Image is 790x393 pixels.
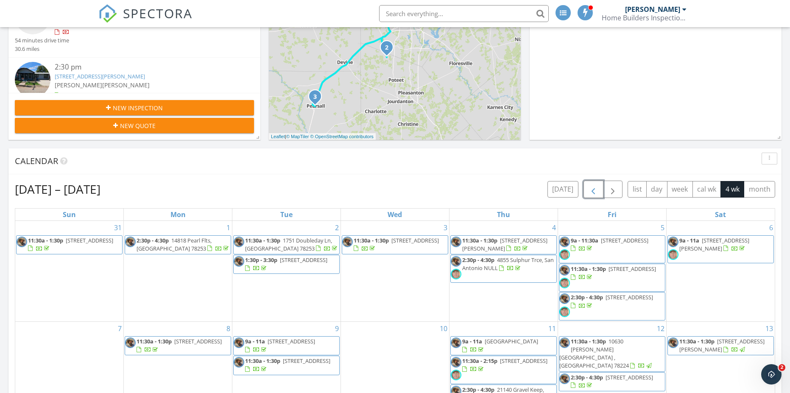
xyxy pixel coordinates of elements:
[391,237,439,244] span: [STREET_ADDRESS]
[245,237,280,244] span: 11:30a - 1:30p
[245,237,339,252] a: 11:30a - 1:30p 1751 Doubleday Ln, [GEOGRAPHIC_DATA] 78253
[628,181,647,198] button: list
[342,235,448,254] a: 11:30a - 1:30p [STREET_ADDRESS]
[124,221,232,322] td: Go to September 1, 2025
[233,336,340,355] a: 9a - 11a [STREET_ADDRESS]
[668,237,678,247] img: ron_new.jpg
[245,357,280,365] span: 11:30a - 1:30p
[559,337,629,370] span: 10630 [PERSON_NAME][GEOGRAPHIC_DATA] , [GEOGRAPHIC_DATA] 78224
[28,237,113,252] a: 11:30a - 1:30p [STREET_ADDRESS]
[559,264,665,292] a: 11:30a - 1:30p [STREET_ADDRESS]
[559,278,570,288] img: screenshot_20250623_at_114854_2_facebook.png
[679,337,715,345] span: 11:30a - 1:30p
[692,181,721,198] button: cal wk
[495,209,512,220] a: Thursday
[232,221,341,322] td: Go to September 2, 2025
[583,181,603,198] button: Previous
[601,237,648,244] span: [STREET_ADDRESS]
[559,337,653,370] a: 11:30a - 1:30p 10630 [PERSON_NAME][GEOGRAPHIC_DATA] , [GEOGRAPHIC_DATA] 78224
[559,373,570,384] img: ron_new.jpg
[113,103,163,112] span: New Inspection
[169,209,187,220] a: Monday
[280,256,327,264] span: [STREET_ADDRESS]
[655,322,666,335] a: Go to September 12, 2025
[279,209,294,220] a: Tuesday
[462,337,482,345] span: 9a - 11a
[15,221,124,322] td: Go to August 31, 2025
[559,292,665,320] a: 2:30p - 4:30p [STREET_ADDRESS]
[679,237,699,244] span: 9a - 11a
[354,237,389,244] span: 11:30a - 1:30p
[713,209,728,220] a: Saturday
[571,337,606,345] span: 11:30a - 1:30p
[438,322,449,335] a: Go to September 10, 2025
[123,4,193,22] span: SPECTORA
[668,337,678,348] img: ron_new.jpg
[667,235,774,263] a: 9a - 11a [STREET_ADDRESS][PERSON_NAME]
[125,337,136,348] img: ron_new.jpg
[571,237,648,252] a: 9a - 11:30a [STREET_ADDRESS]
[17,237,27,247] img: ron_new.jpg
[333,322,341,335] a: Go to September 9, 2025
[225,221,232,234] a: Go to September 1, 2025
[120,121,156,130] span: New Quote
[137,237,169,244] span: 2:30p - 4:30p
[485,337,538,345] span: [GEOGRAPHIC_DATA]
[233,255,340,274] a: 1:30p - 3:30p [STREET_ADDRESS]
[500,357,547,365] span: [STREET_ADDRESS]
[571,293,653,309] a: 2:30p - 4:30p [STREET_ADDRESS]
[606,209,618,220] a: Friday
[558,221,666,322] td: Go to September 5, 2025
[442,221,449,234] a: Go to September 3, 2025
[234,256,244,267] img: ron_new.jpg
[28,237,63,244] span: 11:30a - 1:30p
[666,221,775,322] td: Go to September 6, 2025
[15,62,50,98] img: 9572336%2Fcover_photos%2FF9AtcSgXGa2Gmam1GwJB%2Fsmall.jpg
[449,221,558,322] td: Go to September 4, 2025
[15,100,254,115] button: New Inspection
[116,322,123,335] a: Go to September 7, 2025
[233,235,340,254] a: 11:30a - 1:30p 1751 Doubleday Ln, [GEOGRAPHIC_DATA] 78253
[234,357,244,368] img: ron_new.jpg
[571,373,603,381] span: 2:30p - 4:30p
[559,249,570,260] img: screenshot_20250623_at_114854_2_facebook.png
[462,237,497,244] span: 11:30a - 1:30p
[571,265,656,281] a: 11:30a - 1:30p [STREET_ADDRESS]
[606,373,653,381] span: [STREET_ADDRESS]
[66,237,113,244] span: [STREET_ADDRESS]
[61,209,78,220] a: Sunday
[98,11,193,29] a: SPECTORA
[768,221,775,234] a: Go to September 6, 2025
[668,249,678,260] img: screenshot_20250623_at_114854_2_facebook.png
[602,14,687,22] div: Home Builders Inspection Group Structural Analysis
[283,357,330,365] span: [STREET_ADDRESS]
[245,237,332,252] span: 1751 Doubleday Ln, [GEOGRAPHIC_DATA] 78253
[15,62,254,116] a: 2:30 pm [STREET_ADDRESS][PERSON_NAME] [PERSON_NAME][PERSON_NAME] 1 hours and 9 minutes drive time...
[559,265,570,276] img: ron_new.jpg
[137,237,212,252] span: 14818 Pearl Flts, [GEOGRAPHIC_DATA] 78253
[559,372,665,391] a: 2:30p - 4:30p [STREET_ADDRESS]
[15,155,58,167] span: Calendar
[286,134,309,139] a: © MapTiler
[55,81,102,89] span: [PERSON_NAME]
[559,337,570,348] img: ron_new.jpg
[125,336,231,355] a: 11:30a - 1:30p [STREET_ADDRESS]
[625,5,680,14] div: [PERSON_NAME]
[462,237,547,252] a: 11:30a - 1:30p [STREET_ADDRESS][PERSON_NAME]
[387,47,392,52] div: 88 Sanctuary ln, Von Ormy, TX 78073
[679,337,765,353] a: 11:30a - 1:30p [STREET_ADDRESS][PERSON_NAME]
[234,237,244,247] img: ron_new.jpg
[720,181,744,198] button: 4 wk
[137,237,230,252] a: 2:30p - 4:30p 14818 Pearl Flts, [GEOGRAPHIC_DATA] 78253
[451,370,461,380] img: screenshot_20250623_at_114854_2_facebook.png
[125,235,231,254] a: 2:30p - 4:30p 14818 Pearl Flts, [GEOGRAPHIC_DATA] 78253
[310,134,374,139] a: © OpenStreetMap contributors
[761,364,782,385] iframe: Intercom live chat
[462,337,538,353] a: 9a - 11a [GEOGRAPHIC_DATA]
[245,256,327,272] a: 1:30p - 3:30p [STREET_ADDRESS]
[342,237,353,247] img: ron_new.jpg
[15,118,254,133] button: New Quote
[15,181,100,198] h2: [DATE] – [DATE]
[245,256,277,264] span: 1:30p - 3:30p
[450,336,557,355] a: 9a - 11a [GEOGRAPHIC_DATA]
